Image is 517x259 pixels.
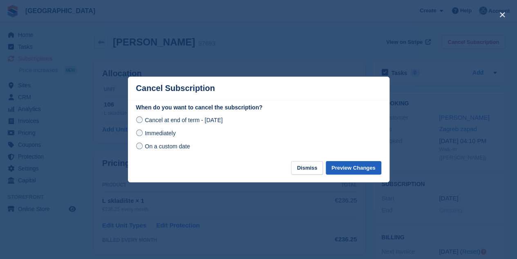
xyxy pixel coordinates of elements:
span: Cancel at end of term - [DATE] [145,117,222,123]
button: Dismiss [291,161,323,175]
p: Cancel Subscription [136,84,215,93]
input: Immediately [136,129,143,136]
span: On a custom date [145,143,190,150]
span: Immediately [145,130,175,136]
button: close [496,8,509,21]
button: Preview Changes [326,161,381,175]
label: When do you want to cancel the subscription? [136,103,381,112]
input: On a custom date [136,143,143,149]
input: Cancel at end of term - [DATE] [136,116,143,123]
